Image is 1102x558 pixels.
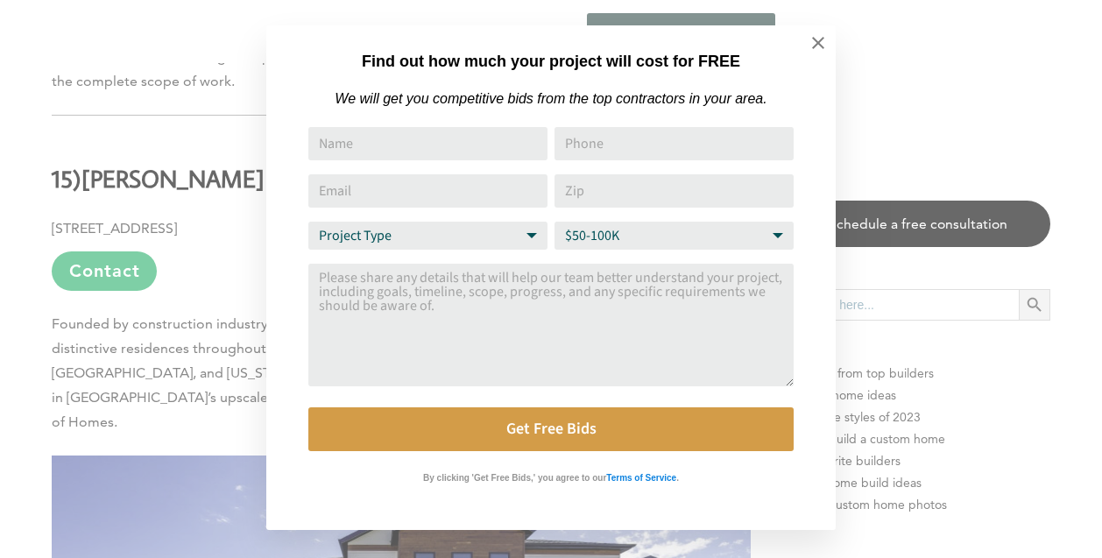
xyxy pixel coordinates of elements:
a: Terms of Service [606,469,676,484]
select: Budget Range [555,222,794,250]
input: Email Address [308,174,547,208]
input: Name [308,127,547,160]
em: We will get you competitive bids from the top contractors in your area. [335,91,766,106]
strong: . [676,473,679,483]
select: Project Type [308,222,547,250]
button: Get Free Bids [308,407,794,451]
strong: Find out how much your project will cost for FREE [362,53,740,70]
input: Zip [555,174,794,208]
strong: By clicking 'Get Free Bids,' you agree to our [423,473,606,483]
textarea: Comment or Message [308,264,794,386]
strong: Terms of Service [606,473,676,483]
input: Phone [555,127,794,160]
iframe: Drift Widget Chat Controller [766,432,1081,537]
button: Close [788,12,849,74]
